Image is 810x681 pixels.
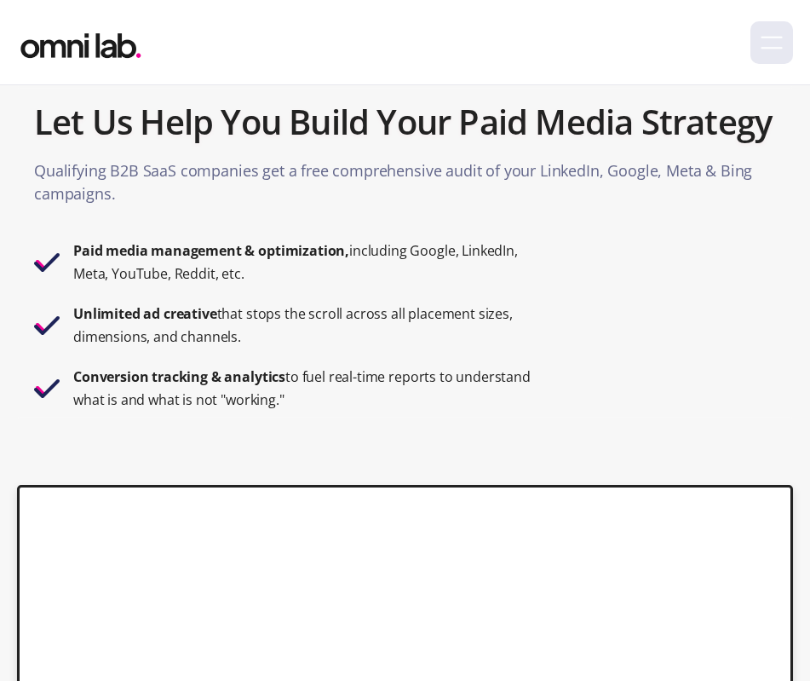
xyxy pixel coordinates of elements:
strong: Paid media management & optimization, [73,241,349,260]
iframe: Chat Widget [503,483,810,681]
strong: to fuel real-time reports to understand what is and what is not "working." [73,367,531,409]
div: menu [750,21,793,64]
strong: Conversion tracking & analytics [73,367,285,386]
strong: including Google, LinkedIn, Meta, YouTube, Reddit, etc. [73,241,518,283]
strong: Unlimited ad creative [73,304,217,323]
h2: Let Us Help You Build Your Paid Media Strategy [34,93,776,151]
strong: that stops the scroll across all placement sizes, dimensions, and channels. [73,304,513,346]
img: Omni Lab: B2B SaaS Demand Generation Agency [17,21,145,63]
p: Qualifying B2B SaaS companies get a free comprehensive audit of your LinkedIn, Google, Meta & Bin... [34,159,776,214]
a: home [17,21,145,63]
